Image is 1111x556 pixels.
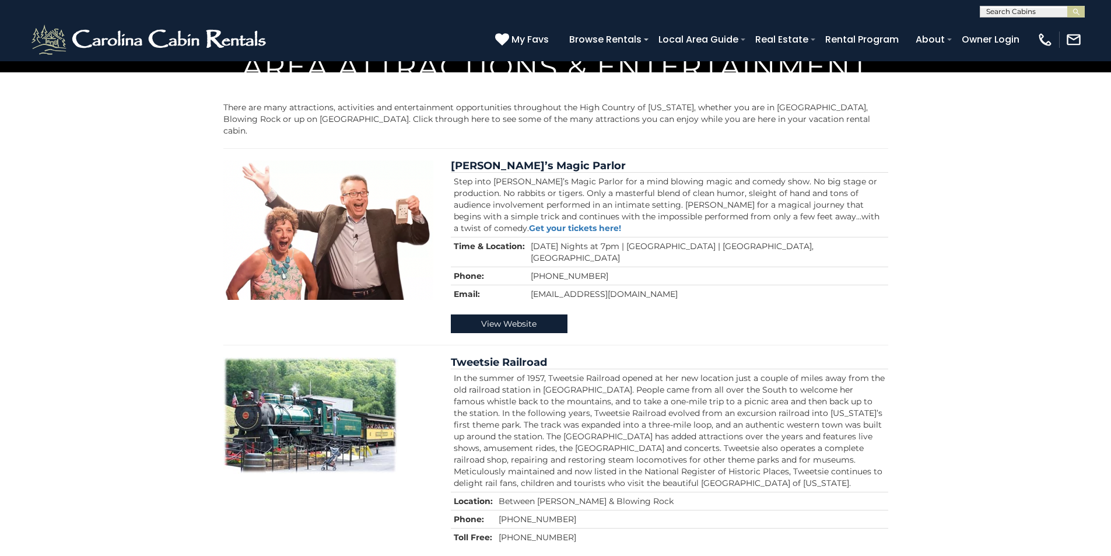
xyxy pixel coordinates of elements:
[451,172,888,237] td: Step into [PERSON_NAME]’s Magic Parlor for a mind blowing magic and comedy show. No big stage or ...
[511,32,549,47] span: My Favs
[528,267,888,285] td: [PHONE_NUMBER]
[495,32,552,47] a: My Favs
[819,29,905,50] a: Rental Program
[496,510,888,528] td: [PHONE_NUMBER]
[528,237,888,267] td: [DATE] Nights at 7pm | [GEOGRAPHIC_DATA] | [GEOGRAPHIC_DATA], [GEOGRAPHIC_DATA]
[451,369,888,492] td: In the summer of 1957, Tweetsie Railroad opened at her new location just a couple of miles away f...
[223,102,888,137] p: There are many attractions, activities and entertainment opportunities throughout the High Countr...
[1037,32,1053,48] img: phone-regular-white.png
[29,22,271,57] img: White-1-2.png
[910,29,951,50] a: About
[454,271,484,281] strong: Phone:
[528,285,888,303] td: [EMAIL_ADDRESS][DOMAIN_NAME]
[653,29,744,50] a: Local Area Guide
[529,223,621,233] a: Get your tickets here!
[451,356,547,369] a: Tweetsie Railroad
[749,29,814,50] a: Real Estate
[454,532,492,543] strong: Toll Free:
[454,289,480,299] strong: Email:
[223,357,398,474] img: Tweetsie Railroad
[956,29,1025,50] a: Owner Login
[451,159,626,172] a: [PERSON_NAME]’s Magic Parlor
[454,514,484,524] strong: Phone:
[563,29,647,50] a: Browse Rentals
[451,314,567,333] a: View Website
[454,241,525,251] strong: Time & Location:
[454,496,493,506] strong: Location:
[496,492,888,510] td: Between [PERSON_NAME] & Blowing Rock
[496,528,888,546] td: [PHONE_NUMBER]
[1066,32,1082,48] img: mail-regular-white.png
